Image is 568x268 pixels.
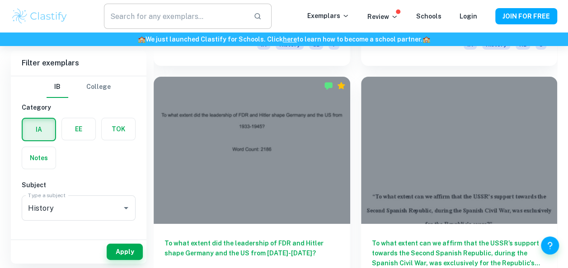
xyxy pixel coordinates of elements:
[367,12,398,22] p: Review
[138,36,146,43] span: 🏫
[307,11,349,21] p: Exemplars
[62,118,95,140] button: EE
[102,118,135,140] button: TOK
[460,13,477,20] a: Login
[11,7,68,25] img: Clastify logo
[422,36,430,43] span: 🏫
[22,147,56,169] button: Notes
[23,119,55,140] button: IA
[283,36,297,43] a: here
[324,81,333,90] img: Marked
[2,34,566,44] h6: We just launched Clastify for Schools. Click to learn how to become a school partner.
[47,76,111,98] div: Filter type choice
[372,238,547,268] h6: To what extent can we affirm that the USSR’s support towards the Second Spanish Republic, during ...
[164,238,339,268] h6: To what extent did the leadership of FDR and Hitler shape Germany and the US from [DATE]-[DATE]?
[107,244,143,260] button: Apply
[120,202,132,214] button: Open
[28,191,66,199] label: Type a subject
[416,13,441,20] a: Schools
[11,51,146,76] h6: Filter exemplars
[86,76,111,98] button: College
[541,236,559,254] button: Help and Feedback
[337,81,346,90] div: Premium
[22,102,136,112] h6: Category
[22,180,136,190] h6: Subject
[104,4,246,29] input: Search for any exemplars...
[47,76,68,98] button: IB
[495,8,557,24] button: JOIN FOR FREE
[22,235,136,245] h6: Grade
